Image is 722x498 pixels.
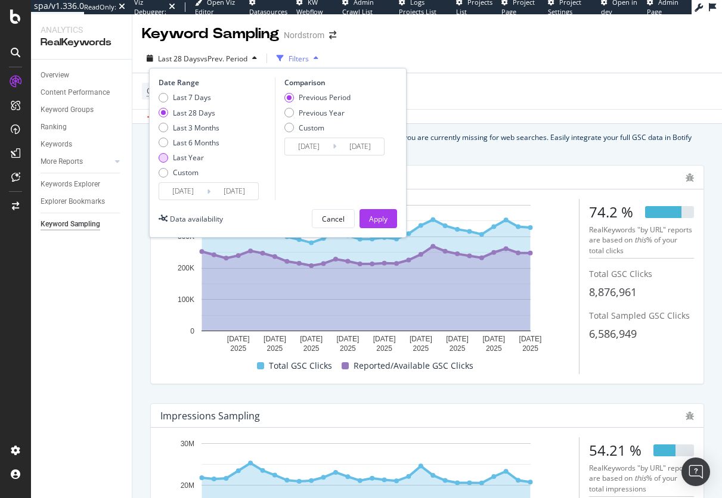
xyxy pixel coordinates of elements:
[336,335,359,343] text: [DATE]
[329,31,336,39] div: arrow-right-arrow-left
[634,235,646,245] i: this
[161,132,701,155] div: Your sampling rate from GSC indicates how many clicks and impressions you are currently missing f...
[41,138,72,151] div: Keywords
[41,218,100,231] div: Keyword Sampling
[173,152,204,163] div: Last Year
[589,202,633,222] div: 74.2 %
[589,310,690,321] span: Total Sampled GSC Clicks
[413,344,429,353] text: 2025
[159,138,219,148] div: Last 6 Months
[299,92,351,102] div: Previous Period
[373,335,396,343] text: [DATE]
[149,132,705,155] div: info banner
[686,412,694,420] div: bug
[170,214,223,224] div: Data availability
[41,36,122,49] div: RealKeywords
[142,49,262,68] button: Last 28 DaysvsPrev. Period
[41,86,123,99] a: Content Performance
[322,214,345,224] div: Cancel
[159,123,219,133] div: Last 3 Months
[84,2,116,12] div: ReadOnly:
[284,92,351,102] div: Previous Period
[589,225,694,255] div: RealKeywords "by URL" reports are based on % of your total clicks
[41,195,123,208] a: Explorer Bookmarks
[360,209,397,228] button: Apply
[312,209,355,228] button: Cancel
[681,457,710,486] div: Open Intercom Messenger
[446,335,469,343] text: [DATE]
[41,138,123,151] a: Keywords
[147,86,190,96] span: GSC Website
[173,92,211,102] div: Last 7 Days
[41,86,110,99] div: Content Performance
[178,233,194,241] text: 300K
[589,326,637,341] span: 6,586,949
[41,195,105,208] div: Explorer Bookmarks
[269,359,332,373] span: Total GSC Clicks
[41,121,123,133] a: Ranking
[354,359,473,373] span: Reported/Available GSC Clicks
[41,155,83,168] div: More Reports
[173,138,219,148] div: Last 6 Months
[284,108,351,118] div: Previous Year
[589,440,642,460] div: 54.21 %
[589,285,637,299] span: 8,876,961
[299,108,345,118] div: Previous Year
[41,69,69,82] div: Overview
[369,214,388,224] div: Apply
[210,183,258,200] input: End Date
[634,473,646,483] i: this
[519,335,542,343] text: [DATE]
[158,54,200,64] span: Last 28 Days
[178,295,194,304] text: 100K
[284,123,351,133] div: Custom
[160,410,260,422] div: Impressions Sampling
[181,481,194,490] text: 20M
[589,463,694,493] div: RealKeywords "by URL" reports are based on % of your total impressions
[173,108,215,118] div: Last 28 Days
[303,344,320,353] text: 2025
[160,199,572,357] svg: A chart.
[264,335,286,343] text: [DATE]
[159,92,219,102] div: Last 7 Days
[41,121,67,133] div: Ranking
[41,24,122,36] div: Analytics
[686,173,694,182] div: bug
[284,77,388,88] div: Comparison
[41,69,123,82] a: Overview
[230,344,246,353] text: 2025
[178,264,194,272] text: 200K
[142,24,279,44] div: Keyword Sampling
[159,77,272,88] div: Date Range
[227,335,250,343] text: [DATE]
[190,327,194,335] text: 0
[181,440,194,448] text: 30M
[522,344,538,353] text: 2025
[299,123,324,133] div: Custom
[285,138,333,155] input: Start Date
[200,54,247,64] span: vs Prev. Period
[41,155,111,168] a: More Reports
[482,335,505,343] text: [DATE]
[41,178,123,191] a: Keywords Explorer
[159,183,207,200] input: Start Date
[173,167,199,178] div: Custom
[41,218,123,231] a: Keyword Sampling
[173,123,219,133] div: Last 3 Months
[272,49,323,68] button: Filters
[41,178,100,191] div: Keywords Explorer
[159,152,219,163] div: Last Year
[300,335,323,343] text: [DATE]
[589,268,652,279] span: Total GSC Clicks
[450,344,466,353] text: 2025
[410,335,432,343] text: [DATE]
[159,108,219,118] div: Last 28 Days
[267,344,283,353] text: 2025
[289,54,309,64] div: Filters
[340,344,356,353] text: 2025
[159,167,219,178] div: Custom
[284,29,324,41] div: Nordstrom
[486,344,502,353] text: 2025
[376,344,392,353] text: 2025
